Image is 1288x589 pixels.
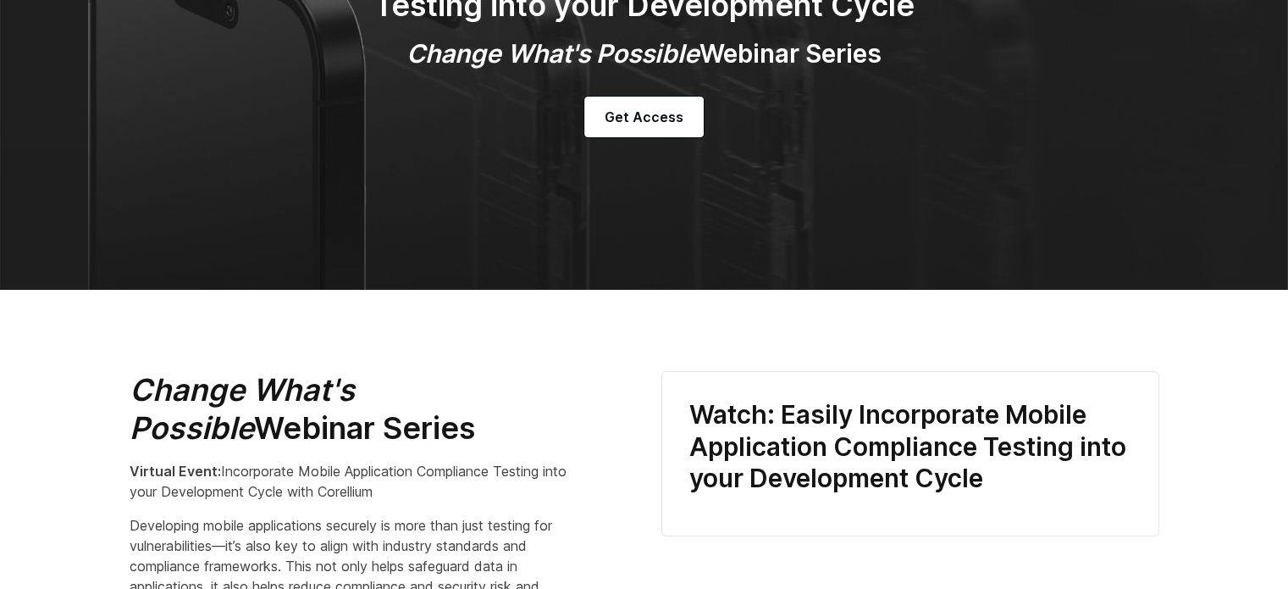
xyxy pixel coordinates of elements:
p: Incorporate Mobile Application Compliance Testing into your Development Cycle with Corellium [130,461,587,502]
h2: Webinar Series [130,371,587,447]
a: Get Access [584,97,704,137]
em: Change What's Possible [406,38,699,69]
span: Get Access [605,107,683,127]
strong: Virtual Event: [130,463,221,480]
h3: Webinar Series [306,38,983,70]
h3: Watch: Easily Incorporate Mobile Application Compliance Testing into your Development Cycle [689,399,1131,495]
em: Change What's Possible [130,371,355,447]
